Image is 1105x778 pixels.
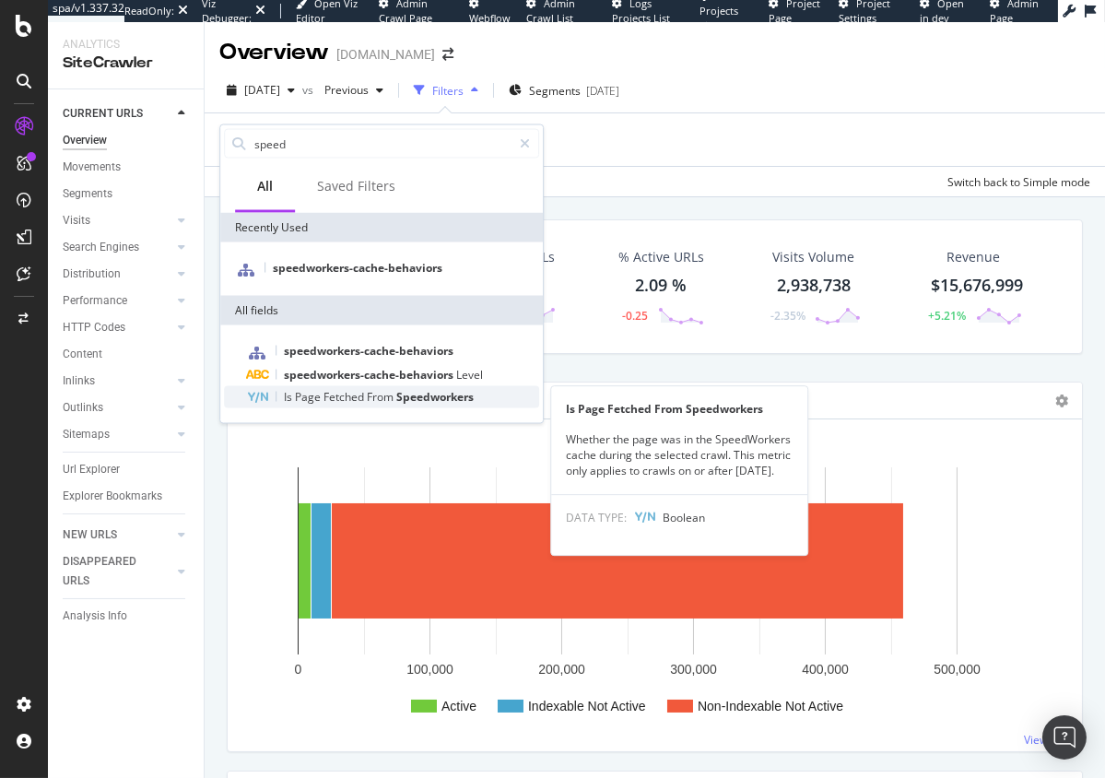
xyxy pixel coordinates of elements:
div: Url Explorer [63,460,120,479]
text: 200,000 [538,662,585,677]
a: NEW URLS [63,525,172,545]
div: Analysis Info [63,607,127,626]
div: arrow-right-arrow-left [442,48,453,61]
a: Overview [63,131,191,150]
text: Non-Indexable Not Active [698,699,843,713]
div: HTTP Codes [63,318,125,337]
div: Performance [63,291,127,311]
span: speedworkers-cache-behaviors [273,260,442,276]
span: DATA TYPE: [566,510,627,525]
a: DISAPPEARED URLS [63,552,172,591]
div: % Active URLs [618,248,704,266]
span: Fetched [323,389,367,405]
div: Inlinks [63,371,95,391]
i: Options [1055,395,1068,407]
div: All [257,177,273,195]
span: Previous [317,82,369,98]
span: Segments [529,83,581,99]
div: [DATE] [586,83,619,99]
button: Segments[DATE] [501,76,627,105]
div: SiteCrawler [63,53,189,74]
button: Previous [317,76,391,105]
div: Overview [219,37,329,68]
text: 400,000 [802,662,849,677]
span: speedworkers-cache-behaviors [284,343,453,359]
input: Search by field name [253,130,511,158]
a: Url Explorer [63,460,191,479]
div: Recently Used [220,213,543,242]
svg: A chart. [242,449,1067,737]
a: Sitemaps [63,425,172,444]
text: 0 [295,662,302,677]
div: Movements [63,158,121,177]
span: 2025 Sep. 17th [244,82,280,98]
div: Search Engines [63,238,139,257]
a: Movements [63,158,191,177]
a: Performance [63,291,172,311]
div: Switch back to Simple mode [947,174,1090,190]
div: Saved Filters [317,177,395,195]
span: $15,676,999 [931,274,1023,296]
span: Page [295,389,323,405]
span: Is [284,389,295,405]
span: Boolean [663,510,705,525]
text: Indexable Not Active [528,699,646,713]
a: Visits [63,211,172,230]
span: vs [302,82,317,98]
div: NEW URLS [63,525,117,545]
a: Search Engines [63,238,172,257]
span: Revenue [946,248,1000,266]
div: Explorer Bookmarks [63,487,162,506]
div: Visits Volume [773,248,855,266]
div: 2.09 % [636,274,688,298]
div: -0.25 [623,308,649,324]
div: Whether the page was in the SpeedWorkers cache during the selected crawl. This metric only applie... [551,431,807,478]
a: CURRENT URLS [63,104,172,124]
div: All fields [220,296,543,325]
a: Distribution [63,265,172,284]
span: Projects List [699,4,738,32]
span: Webflow [469,11,511,25]
span: Speedworkers [396,389,474,405]
a: Segments [63,184,191,204]
a: Explorer Bookmarks [63,487,191,506]
a: Outlinks [63,398,172,418]
div: Open Intercom Messenger [1042,715,1087,760]
text: 500,000 [934,662,981,677]
text: 100,000 [406,662,453,677]
div: +5.21% [929,308,967,324]
button: [DATE] [219,76,302,105]
div: Sitemaps [63,425,110,444]
div: Is Page Fetched From Speedworkers [551,401,807,417]
a: Inlinks [63,371,172,391]
text: Active [441,699,476,713]
div: Content [63,345,102,364]
div: Visits [63,211,90,230]
div: Analytics [63,37,189,53]
button: Filters [406,76,486,105]
a: HTTP Codes [63,318,172,337]
span: Level [456,367,483,383]
div: CURRENT URLS [63,104,143,124]
div: Distribution [63,265,121,284]
button: Switch back to Simple mode [940,167,1090,196]
div: Overview [63,131,107,150]
span: From [367,389,396,405]
a: Analysis Info [63,607,191,626]
div: Segments [63,184,112,204]
div: Outlinks [63,398,103,418]
div: Filters [432,83,464,99]
text: 300,000 [670,662,717,677]
span: speedworkers-cache-behaviors [284,367,456,383]
div: DISAPPEARED URLS [63,552,156,591]
div: 2,938,738 [777,274,851,298]
a: View More [1024,732,1078,748]
div: -2.35% [770,308,805,324]
a: Content [63,345,191,364]
div: [DOMAIN_NAME] [336,45,435,64]
div: ReadOnly: [124,4,174,18]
